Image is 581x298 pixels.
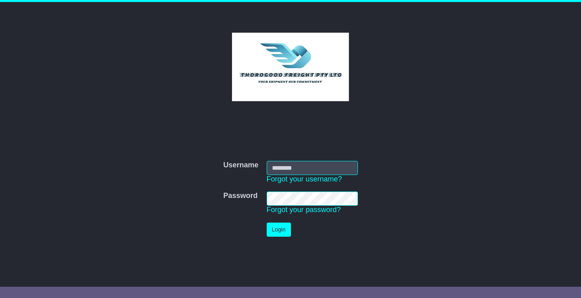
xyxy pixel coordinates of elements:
a: Forgot your username? [267,175,342,183]
button: Login [267,223,291,237]
label: Password [223,192,257,200]
a: Forgot your password? [267,206,341,214]
label: Username [223,161,258,170]
img: Thorogood Freight Pty Ltd [232,33,349,101]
